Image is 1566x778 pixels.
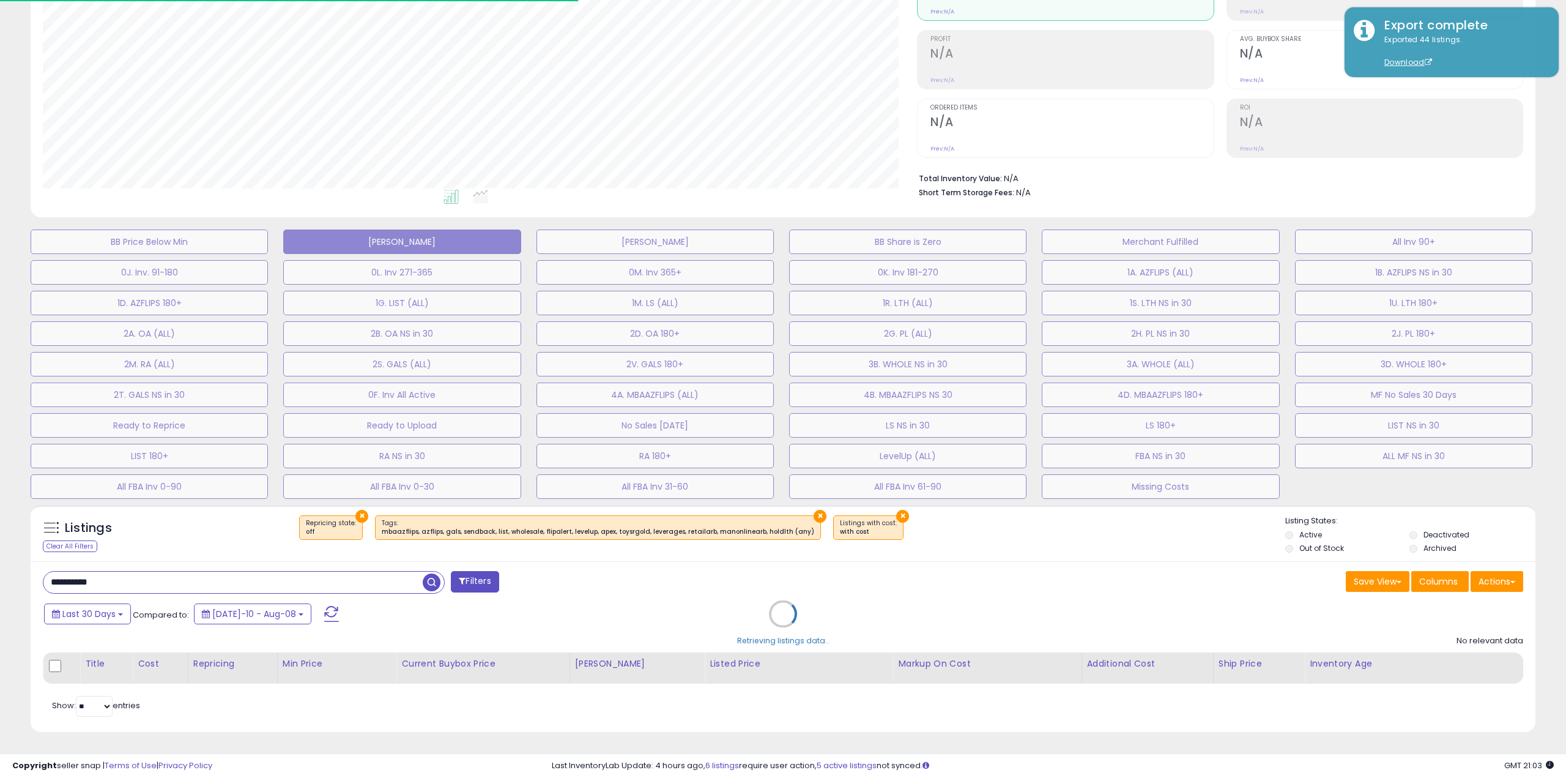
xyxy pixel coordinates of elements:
b: Total Inventory Value: [919,173,1002,184]
button: All FBA Inv 0-30 [283,474,521,499]
small: Prev: N/A [930,8,954,15]
button: 2H. PL NS in 30 [1042,321,1279,346]
button: LS NS in 30 [789,413,1026,438]
button: LIST NS in 30 [1295,413,1532,438]
small: Prev: N/A [930,145,954,152]
button: [PERSON_NAME] [536,230,774,254]
button: Merchant Fulfilled [1042,230,1279,254]
button: 0L. Inv 271-365 [283,260,521,285]
button: All FBA Inv 0-90 [31,474,268,499]
small: Prev: N/A [930,77,954,84]
button: 1B. AZFLIPS NS in 30 [1295,260,1532,285]
b: Short Term Storage Fees: [919,187,1014,198]
button: FBA NS in 30 [1042,444,1279,468]
button: LevelUp (ALL) [789,444,1026,468]
button: ALL MF NS in 30 [1295,444,1532,468]
button: 2M. RA (ALL) [31,352,268,376]
button: Ready to Upload [283,413,521,438]
button: 0J. Inv. 91-180 [31,260,268,285]
button: 2J. PL 180+ [1295,321,1532,346]
a: Terms of Use [105,760,157,771]
button: MF No Sales 30 Days [1295,383,1532,407]
button: 0K. Inv 181-270 [789,260,1026,285]
button: Missing Costs [1042,474,1279,499]
button: 1R. LTH (ALL) [789,291,1026,315]
a: 6 listings [705,760,739,771]
div: Last InventoryLab Update: 4 hours ago, require user action, not synced. [552,760,1554,772]
button: Ready to Reprice [31,413,268,438]
h2: N/A [930,47,1213,63]
button: 1S. LTH NS in 30 [1042,291,1279,315]
a: 5 active listings [817,760,877,771]
li: N/A [919,170,1514,185]
small: Prev: N/A [1240,145,1264,152]
a: Privacy Policy [158,760,212,771]
button: 3D. WHOLE 180+ [1295,352,1532,376]
strong: Copyright [12,760,57,771]
button: 3B. WHOLE NS in 30 [789,352,1026,376]
button: 1G. LIST (ALL) [283,291,521,315]
button: BB Share is Zero [789,230,1026,254]
button: All FBA Inv 61-90 [789,474,1026,499]
button: All Inv 90+ [1295,230,1532,254]
h2: N/A [930,115,1213,132]
button: 4D. MBAAZFLIPS 180+ [1042,383,1279,407]
button: 0F. Inv All Active [283,383,521,407]
button: 2A. OA (ALL) [31,321,268,346]
small: Prev: N/A [1240,77,1264,84]
h2: N/A [1240,115,1523,132]
button: RA NS in 30 [283,444,521,468]
button: 3A. WHOLE (ALL) [1042,352,1279,376]
span: 2025-09-8 21:03 GMT [1504,760,1554,771]
button: 4B. MBAAZFLIPS NS 30 [789,383,1026,407]
button: [PERSON_NAME] [283,230,521,254]
button: 1M. LS (ALL) [536,291,774,315]
button: 2B. OA NS in 30 [283,321,521,346]
span: N/A [1016,187,1031,198]
div: Exported 44 listings. [1375,34,1549,69]
h2: N/A [1240,47,1523,63]
div: Export complete [1375,17,1549,34]
div: seller snap | | [12,760,212,772]
small: Prev: N/A [1240,8,1264,15]
button: 1D. AZFLIPS 180+ [31,291,268,315]
button: 2D. OA 180+ [536,321,774,346]
span: Profit [930,36,1213,43]
button: BB Price Below Min [31,230,268,254]
button: 2S. GALS (ALL) [283,352,521,376]
button: No Sales [DATE] [536,413,774,438]
button: RA 180+ [536,444,774,468]
button: 4A. MBAAZFLIPS (ALL) [536,383,774,407]
button: 2T. GALS NS in 30 [31,383,268,407]
button: 0M. Inv 365+ [536,260,774,285]
button: LS 180+ [1042,413,1279,438]
button: All FBA Inv 31-60 [536,474,774,499]
div: Retrieving listings data.. [737,635,829,646]
span: Ordered Items [930,105,1213,111]
a: Download [1384,57,1432,67]
button: 2V. GALS 180+ [536,352,774,376]
button: 2G. PL (ALL) [789,321,1026,346]
button: LIST 180+ [31,444,268,468]
span: Avg. Buybox Share [1240,36,1523,43]
button: 1A. AZFLIPS (ALL) [1042,260,1279,285]
span: ROI [1240,105,1523,111]
button: 1U. LTH 180+ [1295,291,1532,315]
